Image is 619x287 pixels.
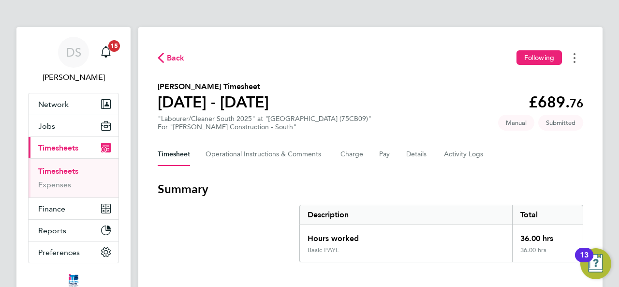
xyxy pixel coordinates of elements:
[29,93,118,115] button: Network
[38,121,55,131] span: Jobs
[206,143,325,166] button: Operational Instructions & Comments
[158,123,371,131] div: For "[PERSON_NAME] Construction - South"
[38,248,80,257] span: Preferences
[28,72,119,83] span: David Smith
[167,52,185,64] span: Back
[158,115,371,131] div: "Labourer/Cleaner South 2025" at "[GEOGRAPHIC_DATA] (75CB09)"
[38,180,71,189] a: Expenses
[498,115,534,131] span: This timesheet was manually created.
[29,158,118,197] div: Timesheets
[96,37,116,68] a: 15
[28,37,119,83] a: DS[PERSON_NAME]
[516,50,562,65] button: Following
[444,143,485,166] button: Activity Logs
[300,205,512,225] div: Description
[29,115,118,136] button: Jobs
[379,143,391,166] button: Pay
[300,225,512,246] div: Hours worked
[38,143,78,152] span: Timesheets
[38,166,78,176] a: Timesheets
[158,81,269,92] h2: [PERSON_NAME] Timesheet
[299,205,583,262] div: Summary
[340,143,364,166] button: Charge
[512,225,583,246] div: 36.00 hrs
[512,205,583,225] div: Total
[580,255,589,268] div: 13
[29,137,118,158] button: Timesheets
[524,53,554,62] span: Following
[538,115,583,131] span: This timesheet is Submitted.
[66,46,81,59] span: DS
[29,242,118,263] button: Preferences
[512,246,583,262] div: 36.00 hrs
[108,40,120,52] span: 15
[308,246,339,254] div: Basic PAYE
[38,100,69,109] span: Network
[29,220,118,241] button: Reports
[158,92,269,112] h1: [DATE] - [DATE]
[529,93,583,111] app-decimal: £689.
[158,52,185,64] button: Back
[406,143,428,166] button: Details
[580,248,611,279] button: Open Resource Center, 13 new notifications
[158,181,583,197] h3: Summary
[566,50,583,65] button: Timesheets Menu
[38,204,65,213] span: Finance
[29,198,118,219] button: Finance
[158,143,190,166] button: Timesheet
[38,226,66,235] span: Reports
[570,96,583,110] span: 76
